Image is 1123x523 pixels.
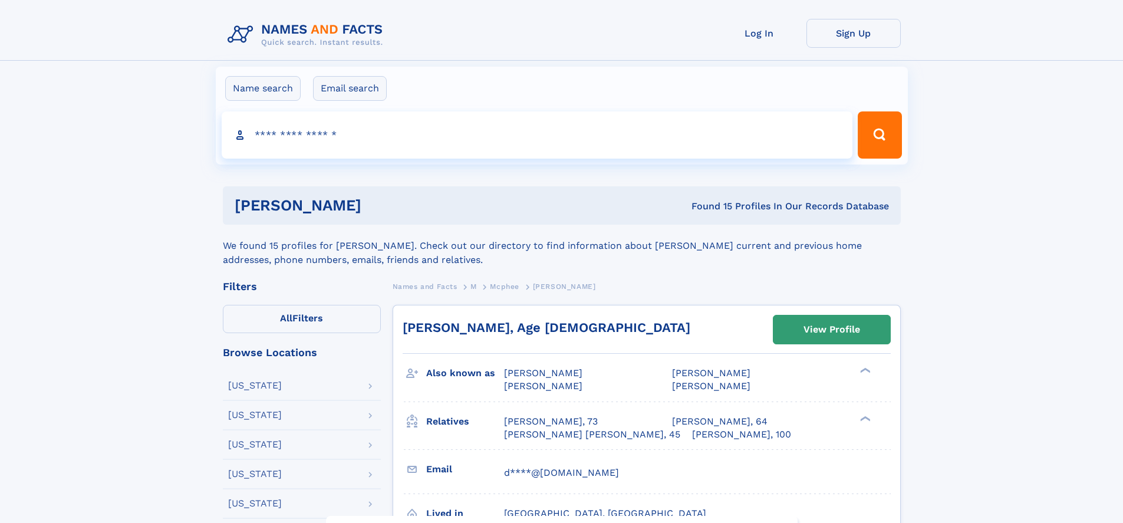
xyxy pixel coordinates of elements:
[403,320,690,335] a: [PERSON_NAME], Age [DEMOGRAPHIC_DATA]
[672,367,750,379] span: [PERSON_NAME]
[393,279,457,294] a: Names and Facts
[313,76,387,101] label: Email search
[806,19,901,48] a: Sign Up
[504,380,582,392] span: [PERSON_NAME]
[223,347,381,358] div: Browse Locations
[857,415,871,422] div: ❯
[426,412,504,432] h3: Relatives
[490,279,519,294] a: Mcphee
[228,381,282,390] div: [US_STATE]
[223,225,901,267] div: We found 15 profiles for [PERSON_NAME]. Check out our directory to find information about [PERSON...
[228,440,282,449] div: [US_STATE]
[426,363,504,383] h3: Also known as
[672,380,750,392] span: [PERSON_NAME]
[426,459,504,479] h3: Email
[490,282,519,291] span: Mcphee
[504,508,706,519] span: [GEOGRAPHIC_DATA], [GEOGRAPHIC_DATA]
[228,410,282,420] div: [US_STATE]
[223,305,381,333] label: Filters
[504,415,598,428] a: [PERSON_NAME], 73
[773,315,890,344] a: View Profile
[533,282,596,291] span: [PERSON_NAME]
[225,76,301,101] label: Name search
[526,200,889,213] div: Found 15 Profiles In Our Records Database
[280,313,292,324] span: All
[228,499,282,508] div: [US_STATE]
[692,428,791,441] a: [PERSON_NAME], 100
[504,367,582,379] span: [PERSON_NAME]
[223,19,393,51] img: Logo Names and Facts
[803,316,860,343] div: View Profile
[712,19,806,48] a: Log In
[222,111,853,159] input: search input
[672,415,768,428] a: [PERSON_NAME], 64
[235,198,526,213] h1: [PERSON_NAME]
[470,282,477,291] span: M
[858,111,901,159] button: Search Button
[470,279,477,294] a: M
[504,428,680,441] a: [PERSON_NAME] [PERSON_NAME], 45
[857,367,871,374] div: ❯
[223,281,381,292] div: Filters
[228,469,282,479] div: [US_STATE]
